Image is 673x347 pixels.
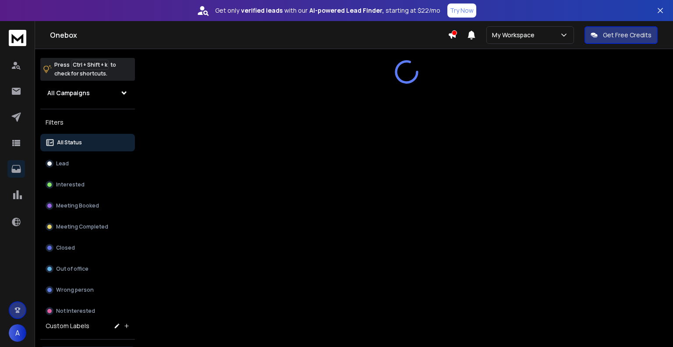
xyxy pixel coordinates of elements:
[40,134,135,151] button: All Status
[450,6,474,15] p: Try Now
[40,197,135,215] button: Meeting Booked
[71,60,109,70] span: Ctrl + Shift + k
[584,26,658,44] button: Get Free Credits
[40,281,135,299] button: Wrong person
[309,6,384,15] strong: AI-powered Lead Finder,
[50,30,448,40] h1: Onebox
[9,324,26,342] button: A
[40,218,135,236] button: Meeting Completed
[603,31,652,39] p: Get Free Credits
[215,6,440,15] p: Get only with our starting at $22/mo
[56,202,99,209] p: Meeting Booked
[40,239,135,257] button: Closed
[492,31,538,39] p: My Workspace
[54,61,116,78] p: Press to check for shortcuts.
[40,116,135,129] h3: Filters
[40,84,135,102] button: All Campaigns
[56,181,85,188] p: Interested
[56,286,94,293] p: Wrong person
[40,302,135,320] button: Not Interested
[57,139,82,146] p: All Status
[56,265,89,272] p: Out of office
[9,30,26,46] img: logo
[56,308,95,315] p: Not Interested
[47,89,90,97] h1: All Campaigns
[40,176,135,193] button: Interested
[56,160,69,167] p: Lead
[46,322,89,330] h3: Custom Labels
[56,223,108,230] p: Meeting Completed
[56,244,75,251] p: Closed
[241,6,283,15] strong: verified leads
[447,4,476,18] button: Try Now
[40,155,135,172] button: Lead
[40,260,135,278] button: Out of office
